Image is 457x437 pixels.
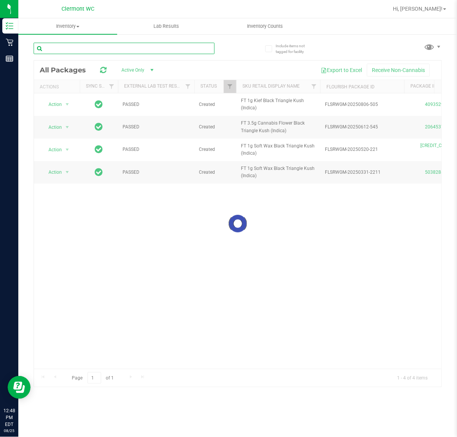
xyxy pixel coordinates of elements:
[237,23,293,30] span: Inventory Counts
[3,407,15,428] p: 12:48 PM EDT
[393,6,442,12] span: Hi, [PERSON_NAME]!
[18,18,117,34] a: Inventory
[61,6,94,12] span: Clermont WC
[6,22,13,30] inline-svg: Inventory
[117,18,216,34] a: Lab Results
[3,428,15,434] p: 08/25
[34,43,215,54] input: Search Package ID, Item Name, SKU, Lot or Part Number...
[6,55,13,62] inline-svg: Reports
[8,376,31,399] iframe: Resource center
[276,43,314,54] span: Include items not tagged for facility
[143,23,189,30] span: Lab Results
[6,38,13,46] inline-svg: Retail
[216,18,315,34] a: Inventory Counts
[18,23,117,30] span: Inventory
